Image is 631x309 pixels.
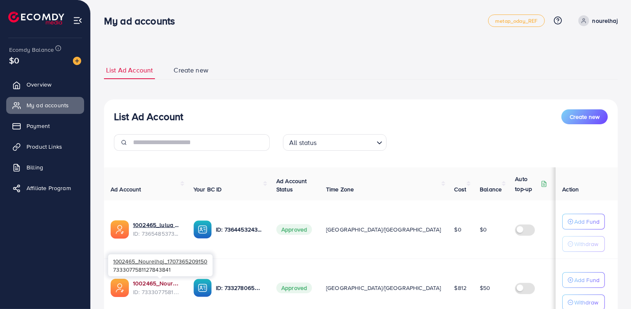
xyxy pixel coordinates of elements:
span: [GEOGRAPHIC_DATA]/[GEOGRAPHIC_DATA] [326,284,441,292]
span: 1002465_Nourelhaj_1707365209150 [113,257,207,265]
img: menu [73,16,82,25]
span: Cost [455,185,467,193]
a: 1002465_lulua fashion_1714910726922 [133,221,180,229]
span: Balance [480,185,502,193]
button: Add Fund [562,272,605,288]
button: Add Fund [562,214,605,229]
input: Search for option [319,135,373,149]
img: ic-ads-acc.e4c84228.svg [111,220,129,239]
a: My ad accounts [6,97,84,113]
span: List Ad Account [106,65,153,75]
span: Ad Account [111,185,141,193]
span: Time Zone [326,185,354,193]
p: ID: 7364453243642019841 [216,225,263,234]
span: Product Links [27,142,62,151]
a: metap_oday_REF [488,14,544,27]
div: 7333077581127843841 [108,254,213,276]
a: nourelhaj [575,15,618,26]
span: ID: 7365485373201596432 [133,229,180,238]
span: Approved [276,224,312,235]
div: Search for option [283,134,387,151]
p: Withdraw [574,239,598,249]
h3: List Ad Account [114,111,183,123]
button: Create new [561,109,608,124]
img: ic-ba-acc.ded83a64.svg [193,220,212,239]
p: Withdraw [574,297,598,307]
span: Your BC ID [193,185,222,193]
a: Affiliate Program [6,180,84,196]
span: metap_oday_REF [495,18,537,24]
span: Billing [27,163,43,171]
a: Billing [6,159,84,176]
p: Auto top-up [515,174,539,194]
span: $0 [455,225,462,234]
span: Action [562,185,579,193]
span: $0 [480,225,487,234]
div: <span class='underline'>1002465_lulua fashion_1714910726922</span></br>7365485373201596432 [133,221,180,238]
button: Withdraw [562,236,605,252]
a: Payment [6,118,84,134]
span: $812 [455,284,467,292]
p: Add Fund [574,217,600,227]
p: nourelhaj [592,16,618,26]
span: Overview [27,80,51,89]
span: $50 [480,284,490,292]
a: Product Links [6,138,84,155]
span: Payment [27,122,50,130]
a: 1002465_Nourelhaj_1707365209150 [133,279,180,287]
span: My ad accounts [27,101,69,109]
span: All status [288,137,319,149]
p: Add Fund [574,275,600,285]
a: Overview [6,76,84,93]
h3: My ad accounts [104,15,181,27]
img: ic-ba-acc.ded83a64.svg [193,279,212,297]
span: Ecomdy Balance [9,46,54,54]
span: Ad Account Status [276,177,307,193]
span: $0 [9,54,19,66]
img: image [73,57,81,65]
span: Create new [174,65,208,75]
img: ic-ads-acc.e4c84228.svg [111,279,129,297]
img: logo [8,12,64,24]
span: ID: 7333077581127843841 [133,288,180,296]
span: Create new [570,113,600,121]
p: ID: 7332780658714198017 [216,283,263,293]
span: [GEOGRAPHIC_DATA]/[GEOGRAPHIC_DATA] [326,225,441,234]
span: Approved [276,282,312,293]
span: Affiliate Program [27,184,71,192]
